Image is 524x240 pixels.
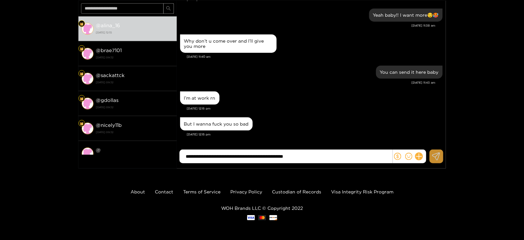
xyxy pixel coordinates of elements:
[187,106,443,111] div: [DATE] 12:15 pm
[183,189,220,194] a: Terms of Service
[82,73,94,85] img: conversation
[373,12,439,18] div: Yeah baby!! I want more😏🥵
[82,23,94,35] img: conversation
[80,72,84,76] img: Fan Level
[96,30,174,35] strong: [DATE] 12:15
[96,154,174,160] strong: [DATE] 09:32
[82,123,94,134] img: conversation
[96,129,174,135] strong: [DATE] 09:32
[380,70,439,75] div: You can send it here baby
[82,148,94,159] img: conversation
[180,34,277,53] div: Sep. 24, 11:40 am
[272,189,321,194] a: Custodian of Records
[187,54,443,59] div: [DATE] 11:40 am
[80,122,84,126] img: Fan Level
[184,121,249,127] div: But I wanna fuck you so bad
[187,132,443,137] div: [DATE] 12:15 pm
[80,22,84,26] img: Fan Level
[96,147,101,153] strong: @
[180,91,220,105] div: Sep. 24, 12:15 pm
[155,189,173,194] a: Contact
[96,23,120,28] strong: @ alina_16
[393,151,403,161] button: dollar
[82,48,94,60] img: conversation
[96,54,174,60] strong: [DATE] 09:32
[180,117,253,130] div: Sep. 24, 12:15 pm
[180,23,436,28] div: [DATE] 11:38 am
[131,189,145,194] a: About
[96,48,122,53] strong: @ brae7101
[394,153,401,160] span: dollar
[405,153,412,160] span: smile
[166,6,171,11] span: search
[184,38,273,49] div: Why don’t u come over and I’ll give you more
[96,122,122,128] strong: @ nicely11b
[80,47,84,51] img: Fan Level
[376,66,443,79] div: Sep. 24, 11:43 am
[163,3,174,14] button: search
[184,95,216,101] div: I’m at work rn
[96,104,174,110] strong: [DATE] 09:32
[369,9,443,22] div: Sep. 24, 11:38 am
[80,97,84,101] img: Fan Level
[82,98,94,110] img: conversation
[331,189,393,194] a: Visa Integrity Risk Program
[180,80,436,85] div: [DATE] 11:43 am
[96,97,119,103] strong: @ gdollas
[96,72,125,78] strong: @ sackattck
[96,79,174,85] strong: [DATE] 09:32
[230,189,262,194] a: Privacy Policy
